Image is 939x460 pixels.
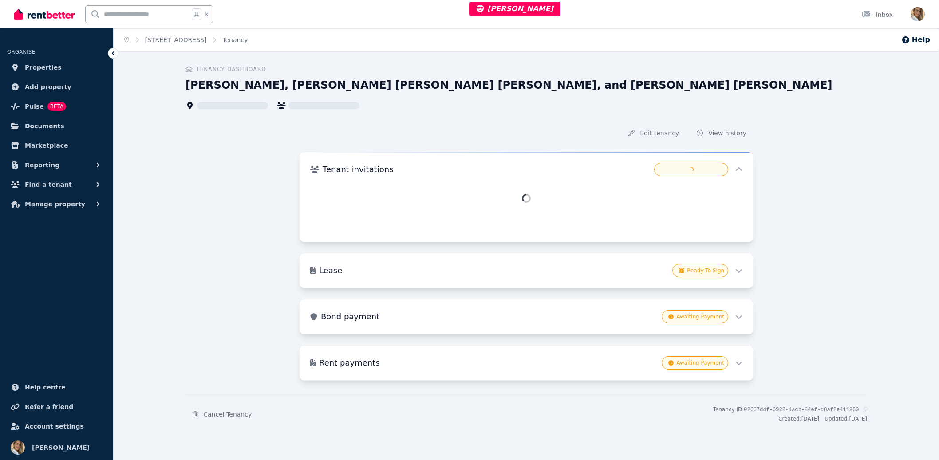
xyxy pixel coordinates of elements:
button: Reporting [7,156,106,174]
span: Awaiting Payment [676,313,724,320]
h3: Rent payments [319,357,658,369]
a: PulseBETA [7,98,106,115]
a: Documents [7,117,106,135]
h1: [PERSON_NAME], [PERSON_NAME] [PERSON_NAME] [PERSON_NAME], and [PERSON_NAME] [PERSON_NAME] [185,78,832,92]
a: Refer a friend [7,398,106,416]
span: [PERSON_NAME] [477,4,553,13]
img: Jodie Cartmer [11,440,25,455]
span: ORGANISE [7,49,35,55]
a: Tenancy [222,36,248,43]
a: Properties [7,59,106,76]
img: Jodie Cartmer [911,7,925,21]
button: Find a tenant [7,176,106,193]
span: Properties [25,62,62,73]
span: Updated: [DATE] [825,415,867,422]
span: Help centre [25,382,66,393]
span: Documents [25,121,64,131]
button: Edit tenancy [621,125,686,141]
span: Ready To Sign [687,267,724,274]
span: Created: [DATE] [778,415,819,422]
span: k [205,11,208,18]
span: Add property [25,82,71,92]
div: Tenancy ID: [713,406,859,413]
img: RentBetter [14,8,75,21]
a: [STREET_ADDRESS] [145,36,207,43]
button: Tenancy ID:02667ddf-6928-4acb-84ef-d8af8e411960 [713,406,867,413]
div: Inbox [862,10,893,19]
nav: Breadcrumb [114,28,258,51]
span: Marketplace [25,140,68,151]
button: View history [690,125,754,141]
button: Help [901,35,930,45]
span: Manage property [25,199,85,209]
span: Tenancy Dashboard [196,66,266,73]
a: Help centre [7,378,106,396]
h3: Tenant invitations [323,163,651,176]
h3: Lease [319,264,669,277]
span: [PERSON_NAME] [32,442,90,453]
span: Reporting [25,160,59,170]
a: Account settings [7,417,106,435]
a: Marketplace [7,137,106,154]
span: Refer a friend [25,401,73,412]
span: Find a tenant [25,179,72,190]
button: Cancel Tenancy [185,406,259,422]
span: Pulse [25,101,44,112]
h3: Bond payment [321,311,658,323]
span: BETA [47,102,66,111]
a: Add property [7,78,106,96]
span: Account settings [25,421,84,432]
span: Awaiting Payment [676,359,724,366]
button: Manage property [7,195,106,213]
